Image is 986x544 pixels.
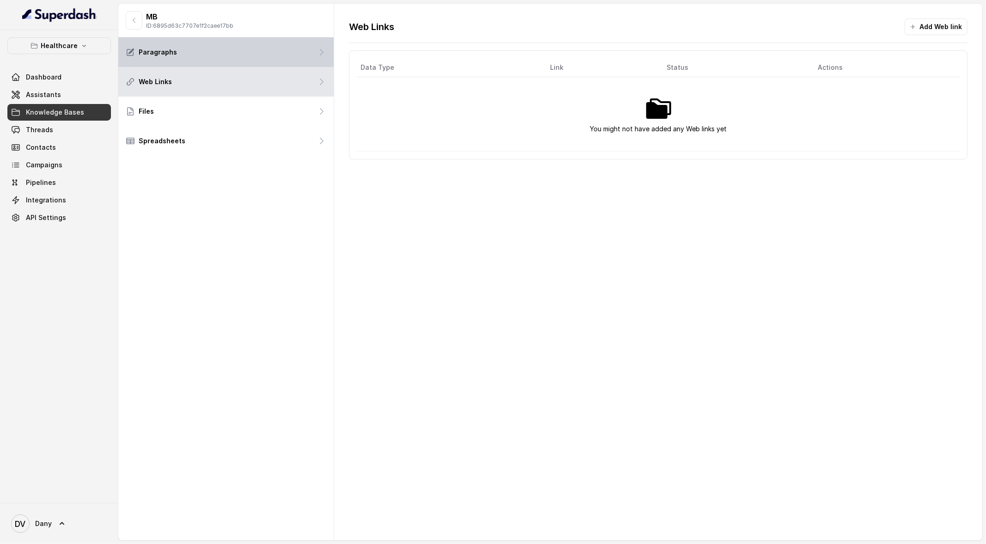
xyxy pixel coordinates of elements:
[659,58,810,77] th: Status
[357,58,542,77] th: Data Type
[7,104,111,121] a: Knowledge Bases
[139,77,172,86] p: Web Links
[905,18,968,35] button: Add Web link
[26,196,66,205] span: Integrations
[7,86,111,103] a: Assistants
[543,58,659,77] th: Link
[643,94,673,123] img: No files
[146,22,233,30] p: ID: 6895d63c7707e1f2caee17bb
[810,58,960,77] th: Actions
[139,48,177,57] p: Paragraphs
[26,90,61,99] span: Assistants
[7,69,111,86] a: Dashboard
[590,123,727,134] p: You might not have added any Web links yet
[26,213,66,222] span: API Settings
[41,40,78,51] p: Healthcare
[26,108,84,117] span: Knowledge Bases
[7,157,111,173] a: Campaigns
[35,519,52,528] span: Dany
[22,7,97,22] img: light.svg
[349,20,394,33] p: Web Links
[139,136,185,146] p: Spreadsheets
[15,519,26,529] text: DV
[26,160,62,170] span: Campaigns
[7,511,111,537] a: Dany
[7,37,111,54] button: Healthcare
[26,125,53,134] span: Threads
[139,107,154,116] p: Files
[26,178,56,187] span: Pipelines
[7,209,111,226] a: API Settings
[26,73,61,82] span: Dashboard
[7,122,111,138] a: Threads
[7,192,111,208] a: Integrations
[146,11,233,22] p: MB
[26,143,56,152] span: Contacts
[7,174,111,191] a: Pipelines
[7,139,111,156] a: Contacts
